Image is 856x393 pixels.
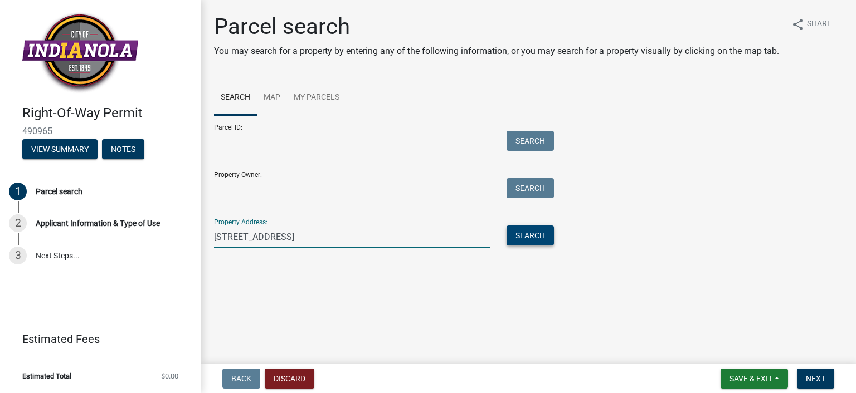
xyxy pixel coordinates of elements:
button: Search [507,178,554,198]
button: Search [507,225,554,245]
div: 3 [9,247,27,264]
button: Next [797,369,834,389]
button: shareShare [782,13,840,35]
button: View Summary [22,139,98,159]
div: Applicant Information & Type of Use [36,219,160,227]
a: Search [214,80,257,116]
span: $0.00 [161,372,178,380]
a: Estimated Fees [9,328,183,350]
span: Next [806,374,825,383]
a: My Parcels [287,80,346,116]
span: Share [807,18,831,31]
button: Save & Exit [721,369,788,389]
h1: Parcel search [214,13,779,40]
img: City of Indianola, Iowa [22,12,138,94]
span: Estimated Total [22,372,71,380]
wm-modal-confirm: Notes [102,145,144,154]
button: Search [507,131,554,151]
button: Back [222,369,260,389]
div: Parcel search [36,188,82,195]
a: Map [257,80,287,116]
div: 1 [9,183,27,200]
span: Back [231,374,251,383]
i: share [791,18,805,31]
button: Notes [102,139,144,159]
span: Save & Exit [729,374,772,383]
wm-modal-confirm: Summary [22,145,98,154]
p: You may search for a property by entering any of the following information, or you may search for... [214,45,779,58]
h4: Right-Of-Way Permit [22,105,192,121]
div: 2 [9,214,27,232]
button: Discard [265,369,314,389]
span: 490965 [22,126,178,136]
